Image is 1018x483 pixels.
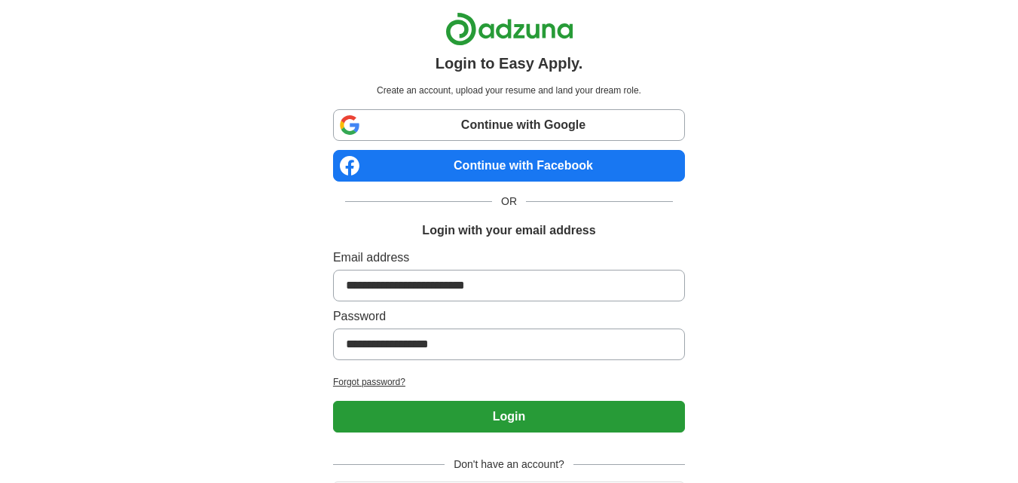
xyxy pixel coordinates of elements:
[333,401,685,433] button: Login
[333,375,685,389] a: Forgot password?
[333,109,685,141] a: Continue with Google
[333,307,685,326] label: Password
[333,150,685,182] a: Continue with Facebook
[422,222,595,240] h1: Login with your email address
[333,249,685,267] label: Email address
[445,12,573,46] img: Adzuna logo
[492,194,526,209] span: OR
[445,457,573,472] span: Don't have an account?
[336,84,682,97] p: Create an account, upload your resume and land your dream role.
[436,52,583,75] h1: Login to Easy Apply.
